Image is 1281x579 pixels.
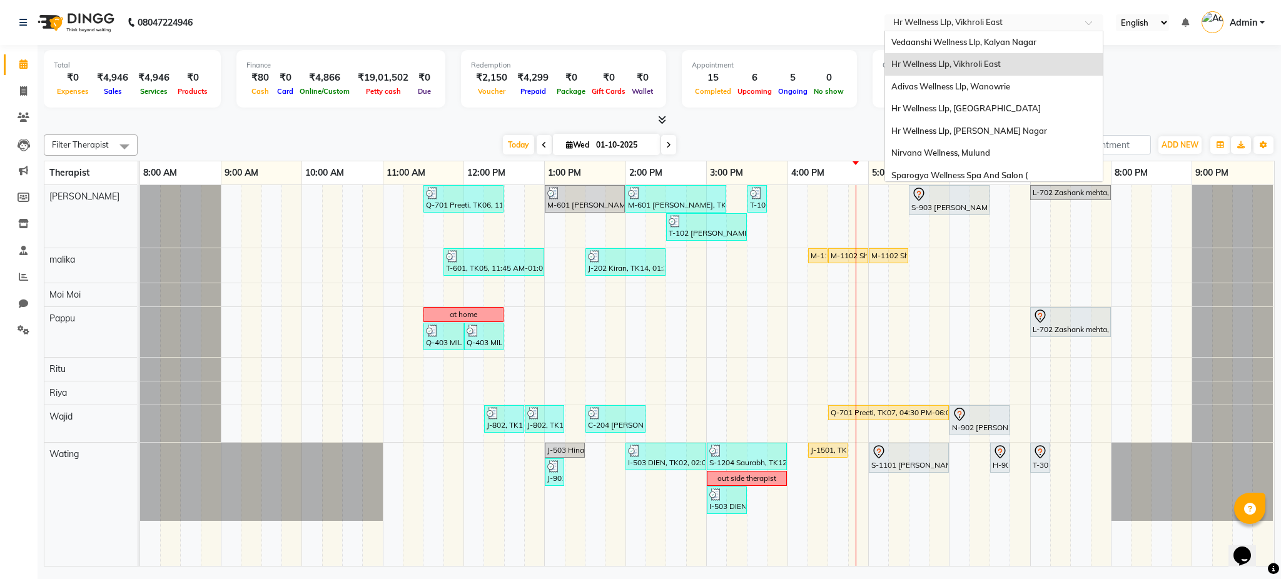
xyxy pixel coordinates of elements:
span: Ongoing [775,87,811,96]
div: S-1101 [PERSON_NAME], TK04, 05:00 PM-06:00 PM, Richfeel Facial - (New) [870,445,948,471]
div: L-702 Zashank mehta, TK10, 07:00 PM-08:00 PM, Deep Tissue 60 Min - (New) [1031,187,1110,198]
div: Finance [246,60,435,71]
div: Redemption [471,60,656,71]
input: 2025-10-01 [592,136,655,154]
span: Card [274,87,296,96]
div: out side therapist [717,473,776,484]
a: 8:00 AM [140,164,180,182]
span: Therapist [49,167,89,178]
span: Prepaid [517,87,549,96]
span: Gift Cards [589,87,629,96]
span: [PERSON_NAME] [49,191,119,202]
div: ₹80 [246,71,274,85]
a: 10:00 AM [302,164,347,182]
span: Riya [49,387,67,398]
span: Pappu [49,313,75,324]
span: Today [503,135,534,154]
div: M-601 [PERSON_NAME], TK09, 02:00 PM-03:15 PM, Deep Tissue 60 Min - (New),Head Massage - (New) [627,187,725,211]
button: ADD NEW [1158,136,1202,154]
a: 9:00 AM [221,164,261,182]
div: S-903 [PERSON_NAME], TK03, 05:30 PM-06:30 PM, Massage 60 Min [910,187,988,213]
div: ₹0 [54,71,92,85]
a: 1:00 PM [545,164,584,182]
a: 2:00 PM [626,164,666,182]
div: Q-701 Preeti, TK06, 11:30 AM-12:30 PM, Massage 60 Min [425,187,502,211]
div: at home [450,309,477,320]
div: C-204 [PERSON_NAME], TK11, 01:30 PM-02:15 PM, Blow Dry Below Shoulder - (New) [587,407,644,431]
span: Products [175,87,211,96]
a: 12:00 PM [464,164,509,182]
div: J-202 Kiran, TK14, 01:30 PM-02:30 PM, Massage 60 Min [587,250,664,274]
div: ₹4,946 [92,71,133,85]
div: M-1102 Shruti, TK01, 05:00 PM-05:30 PM, Half legs Waxing [870,250,907,261]
div: T-102 [PERSON_NAME], TK13, 02:30 PM-03:30 PM, Massage 60 Min [667,215,746,239]
div: 5 [775,71,811,85]
span: Sales [101,87,125,96]
div: J-1501, TK20, 04:15 PM-04:45 PM, Srub Pedicure [809,445,846,456]
div: ₹2,150 [471,71,512,85]
ng-dropdown-panel: Options list [884,31,1103,182]
div: Other sales [883,60,1085,71]
div: ₹4,299 [512,71,554,85]
span: Nirvana Wellness, Mulund [891,148,990,158]
span: Online/Custom [296,87,353,96]
a: 9:00 PM [1192,164,1232,182]
span: No show [811,87,847,96]
span: Admin [1230,16,1257,29]
span: Hr Wellness Llp, [GEOGRAPHIC_DATA] [891,103,1041,113]
div: N-902 [PERSON_NAME], TK16, 06:00 PM-06:45 PM, Blow Dry Below Shoulder - (New) [951,407,1008,433]
span: Ritu [49,363,66,375]
div: L-702 Zashank mehta, TK21, 07:00 PM-08:00 PM, Deep Tissue 60 Min - (New) [1031,309,1110,335]
div: I-503 DIEN, TK02, 02:00 PM-03:00 PM, Srub Manicure [627,445,705,468]
a: 5:00 PM [869,164,908,182]
div: T-102 [PERSON_NAME], TK13, 03:30 PM-03:45 PM, Head Massage [749,187,766,211]
span: Voucher [475,87,509,96]
div: Total [54,60,211,71]
img: Admin [1202,11,1223,33]
div: J-503 Hina, TK17, 01:00 PM-01:30 PM, Eyebrows [546,445,584,456]
div: ₹0 [274,71,296,85]
a: 3:00 PM [707,164,746,182]
span: Cash [248,87,272,96]
span: Petty cash [363,87,404,96]
div: ₹19,01,502 [353,71,413,85]
span: Due [415,87,434,96]
div: J-802, TK15, 12:15 PM-12:45 PM, Master Haircut [485,407,523,431]
span: ADD NEW [1162,140,1198,149]
div: M-1102 Shruti, TK01, 04:15 PM-04:30 PM, Underarms Waxing [809,250,826,261]
span: Hr Wellness Llp, Vikhroli East [891,59,1001,69]
div: 15 [692,71,734,85]
div: 0 [811,71,847,85]
b: 08047224946 [138,5,193,40]
div: ₹0 [883,71,921,85]
iframe: chat widget [1228,529,1268,566]
span: Moi Moi [49,289,81,300]
div: Q-403 MILIND, TK08, 11:30 AM-12:00 PM, Foot Reflexology 30 Min [425,325,462,348]
div: I-503 DIEN, TK02, 03:00 PM-03:30 PM, Srub Pedicure [708,488,746,512]
span: Adivas Wellness Llp, Wanowrie [891,81,1010,91]
span: Package [554,87,589,96]
span: Wed [563,140,592,149]
span: Filter Therapist [52,139,109,149]
div: M-1102 Shruti, TK01, 04:30 PM-05:00 PM, Full arms Waxing [829,250,867,261]
div: ₹0 [175,71,211,85]
span: Wating [49,448,79,460]
span: Hr Wellness Llp, [PERSON_NAME] Nagar [891,126,1047,136]
div: ₹4,866 [296,71,353,85]
div: ₹0 [554,71,589,85]
div: H-902 gaytri, TK19, 06:30 PM-06:45 PM, [GEOGRAPHIC_DATA]/ [GEOGRAPHIC_DATA]/ Chin / Eyebrows [991,445,1008,471]
span: Completed [692,87,734,96]
div: ₹0 [629,71,656,85]
span: Wallet [629,87,656,96]
div: T-601, TK05, 11:45 AM-01:00 PM, Massage 60 Min [445,250,543,274]
div: ₹4,946 [133,71,175,85]
div: ₹0 [413,71,435,85]
a: 11:00 AM [383,164,428,182]
span: Expenses [54,87,92,96]
img: logo [32,5,118,40]
a: 8:00 PM [1111,164,1151,182]
div: Q-701 Preeti, TK07, 04:30 PM-06:00 PM, Root touch up (Inoa up to Women) [829,407,948,418]
div: ₹0 [589,71,629,85]
div: 6 [734,71,775,85]
span: Sparogya Wellness Spa And Salon ( [GEOGRAPHIC_DATA]), [GEOGRAPHIC_DATA] [891,170,1073,193]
